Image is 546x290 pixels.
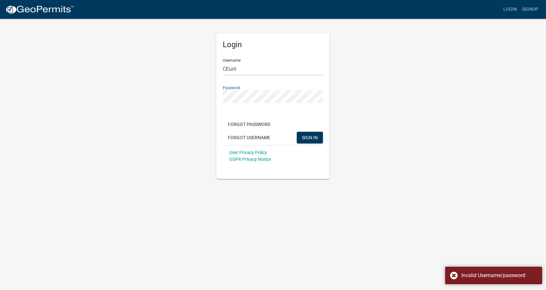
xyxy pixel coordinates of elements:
button: Forgot Password [223,119,275,130]
a: Login [501,3,519,16]
h5: Login [223,40,323,49]
span: SIGN IN [302,135,318,140]
a: GDPR Privacy Notice [229,157,271,162]
a: Signup [519,3,541,16]
div: Invalid Username/password [461,272,537,279]
button: SIGN IN [297,132,323,143]
button: Forgot Username [223,132,275,143]
a: User Privacy Policy [229,150,267,155]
